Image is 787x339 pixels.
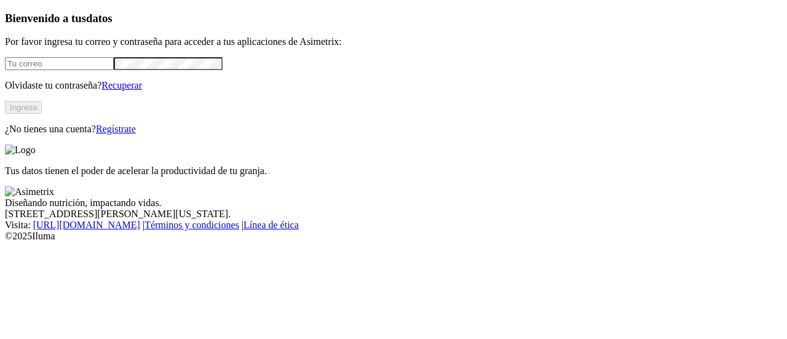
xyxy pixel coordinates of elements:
[5,124,782,135] p: ¿No tienes una cuenta?
[5,209,782,220] div: [STREET_ADDRESS][PERSON_NAME][US_STATE].
[5,166,782,177] p: Tus datos tienen el poder de acelerar la productividad de tu granja.
[144,220,239,230] a: Términos y condiciones
[5,186,54,197] img: Asimetrix
[5,231,782,242] div: © 2025 Iluma
[33,220,140,230] a: [URL][DOMAIN_NAME]
[5,57,114,70] input: Tu correo
[101,80,142,90] a: Recuperar
[5,197,782,209] div: Diseñando nutrición, impactando vidas.
[243,220,299,230] a: Línea de ética
[86,12,113,25] span: datos
[5,220,782,231] div: Visita : | |
[5,101,42,114] button: Ingresa
[96,124,136,134] a: Regístrate
[5,12,782,25] h3: Bienvenido a tus
[5,36,782,47] p: Por favor ingresa tu correo y contraseña para acceder a tus aplicaciones de Asimetrix:
[5,145,36,156] img: Logo
[5,80,782,91] p: Olvidaste tu contraseña?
